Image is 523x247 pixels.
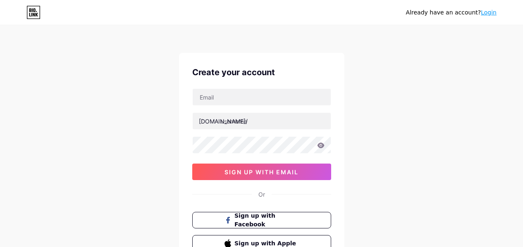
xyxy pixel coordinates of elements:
div: Create your account [192,66,331,78]
div: Or [258,190,265,199]
button: sign up with email [192,164,331,180]
div: Already have an account? [406,8,497,17]
input: username [193,113,331,129]
input: Email [193,89,331,105]
span: Sign up with Facebook [234,211,299,229]
span: sign up with email [224,169,299,176]
div: [DOMAIN_NAME]/ [199,117,248,126]
a: Login [481,9,497,16]
button: Sign up with Facebook [192,212,331,228]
